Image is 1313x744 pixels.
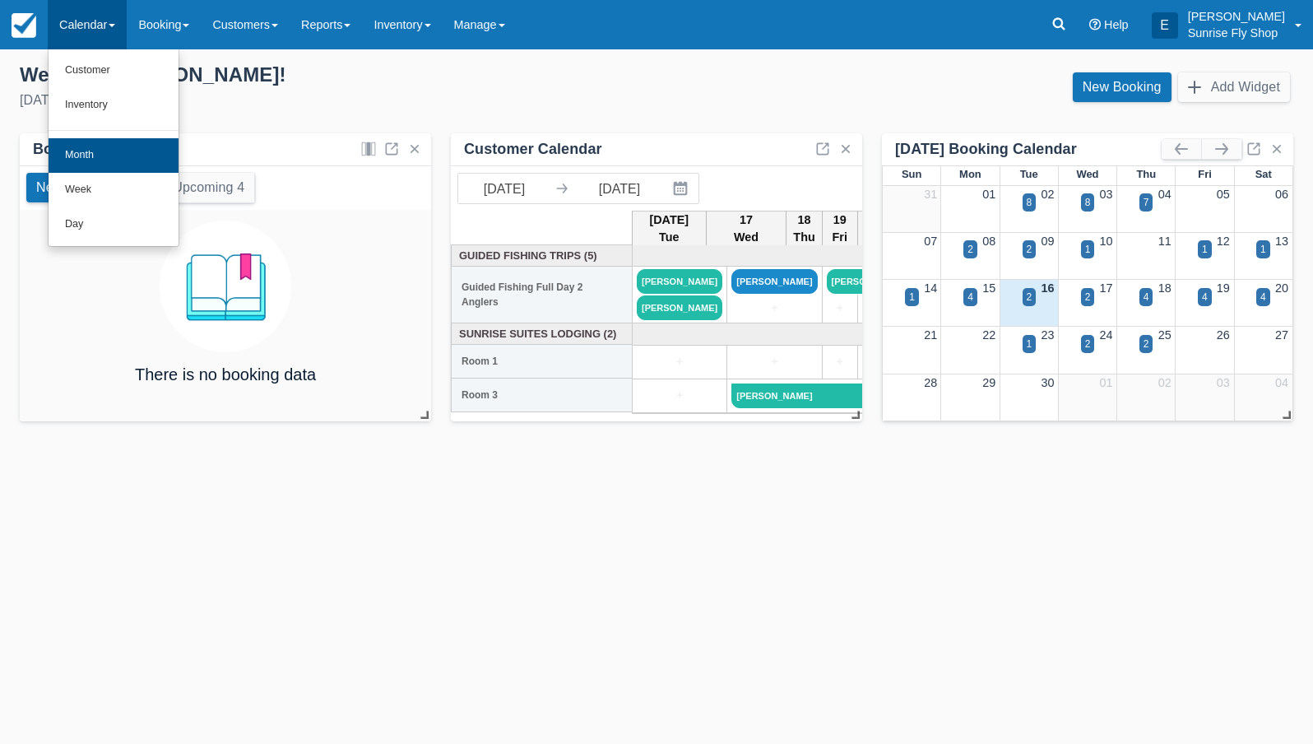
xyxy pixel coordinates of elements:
input: End Date [573,174,666,203]
div: 4 [1144,290,1149,305]
th: 17 Wed [706,211,786,247]
div: 7 [1144,195,1149,210]
a: + [827,300,853,318]
div: 2 [1027,242,1032,257]
a: 11 [1158,235,1171,248]
a: Customer [49,53,179,88]
th: [DATE] Tue [633,211,707,247]
a: 29 [982,376,995,389]
a: Week [49,173,179,207]
a: 27 [1275,328,1288,342]
a: [PERSON_NAME] [637,295,722,320]
a: + [862,300,888,318]
a: Inventory [49,88,179,123]
a: 30 [1041,376,1054,389]
th: Guided Fishing Full Day 2 Anglers [452,266,633,323]
span: Fri [1198,168,1212,180]
a: 23 [1041,328,1054,342]
th: 18 Thu [786,211,822,247]
th: Room 1 [452,345,633,379]
a: 22 [982,328,995,342]
p: Sunrise Fly Shop [1188,25,1285,41]
th: Room 3 [452,379,633,412]
button: Upcoming 4 [163,173,254,202]
a: + [637,353,722,371]
p: [PERSON_NAME] [1188,8,1285,25]
span: Thu [1136,168,1156,180]
a: [PERSON_NAME] [731,384,928,408]
th: 20 Sat [857,211,893,247]
span: Sun [902,168,921,180]
a: 13 [1275,235,1288,248]
a: Sunrise Suites Lodging (2) [456,326,629,342]
a: + [862,353,888,371]
a: 07 [924,235,937,248]
a: [PERSON_NAME] [637,269,722,294]
img: checkfront-main-nav-mini-logo.png [12,13,36,38]
a: 03 [1100,188,1113,201]
a: [PERSON_NAME] [731,269,817,294]
div: 1 [1027,337,1032,351]
button: Add Widget [1178,72,1290,102]
a: + [731,300,817,318]
span: Wed [1076,168,1098,180]
a: Guided Fishing Trips (5) [456,248,629,263]
a: 15 [982,281,995,295]
a: + [637,387,722,405]
div: 1 [909,290,915,305]
ul: Calendar [48,49,179,247]
div: 2 [1085,290,1091,305]
a: 12 [1217,235,1230,248]
a: 16 [1041,281,1054,295]
a: 09 [1041,235,1054,248]
div: [DATE] [20,91,643,110]
div: 4 [1202,290,1208,305]
div: 1 [1202,242,1208,257]
a: 05 [1217,188,1230,201]
a: + [731,353,817,371]
a: 18 [1158,281,1171,295]
div: 2 [967,242,973,257]
a: Month [49,138,179,173]
a: 17 [1100,281,1113,295]
div: 2 [1144,337,1149,351]
div: 8 [1085,195,1091,210]
div: 1 [1085,242,1091,257]
a: 04 [1275,376,1288,389]
a: + [827,353,853,371]
input: Start Date [458,174,550,203]
th: 19 Fri [822,211,857,247]
a: 01 [1100,376,1113,389]
a: 03 [1217,376,1230,389]
div: 2 [1027,290,1032,305]
a: 26 [1217,328,1230,342]
a: 04 [1158,188,1171,201]
a: 31 [924,188,937,201]
a: 14 [924,281,937,295]
div: 8 [1027,195,1032,210]
i: Help [1089,19,1101,30]
a: 24 [1100,328,1113,342]
a: New Booking [1073,72,1171,102]
a: 01 [982,188,995,201]
h4: There is no booking data [135,365,316,384]
a: 02 [1041,188,1054,201]
span: Help [1104,18,1129,31]
div: Welcome , [PERSON_NAME] ! [20,63,643,87]
a: 02 [1158,376,1171,389]
a: 20 [1275,281,1288,295]
div: 4 [967,290,973,305]
span: Mon [959,168,981,180]
div: Bookings by Month [33,140,172,159]
a: 10 [1100,235,1113,248]
a: 21 [924,328,937,342]
span: Sat [1255,168,1272,180]
div: 2 [1085,337,1091,351]
a: 25 [1158,328,1171,342]
img: booking.png [160,221,291,352]
button: Interact with the calendar and add the check-in date for your trip. [666,174,698,203]
button: New 0 [26,173,84,202]
div: E [1152,12,1178,39]
div: [DATE] Booking Calendar [895,140,1162,159]
a: 19 [1217,281,1230,295]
